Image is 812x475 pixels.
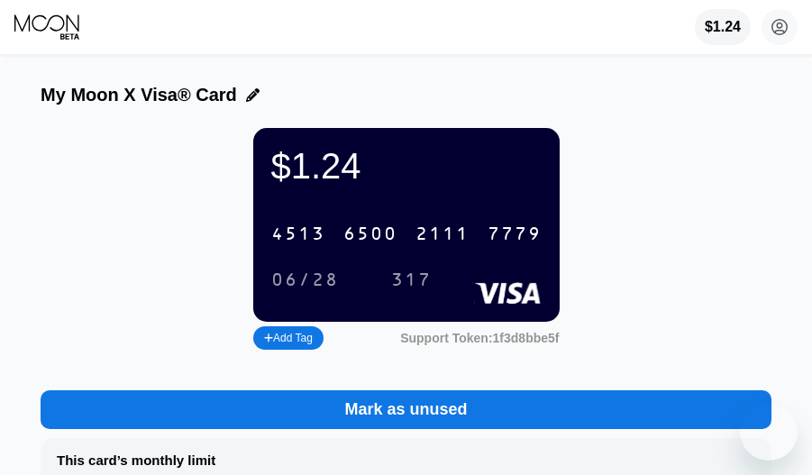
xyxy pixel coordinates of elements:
[488,224,542,245] div: 7779
[705,19,741,35] div: $1.24
[41,390,771,429] div: Mark as unused
[695,9,751,45] div: $1.24
[415,224,470,245] div: 2111
[740,403,798,461] iframe: Button to launch messaging window
[271,146,542,187] div: $1.24
[400,331,559,345] div: Support Token: 1f3d8bbe5f
[264,332,313,344] div: Add Tag
[258,265,352,295] div: 06/28
[378,265,445,295] div: 317
[271,224,325,245] div: 4513
[343,224,397,245] div: 6500
[400,331,559,345] div: Support Token:1f3d8bbe5f
[391,270,432,291] div: 317
[41,85,237,105] div: My Moon X Visa® Card
[271,270,339,291] div: 06/28
[57,452,215,468] div: This card’s monthly limit
[344,399,467,420] div: Mark as unused
[253,326,324,350] div: Add Tag
[260,215,552,252] div: 4513650021117779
